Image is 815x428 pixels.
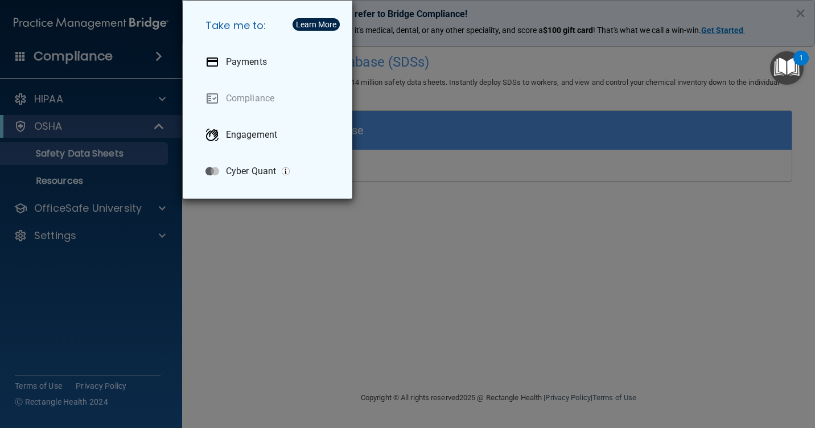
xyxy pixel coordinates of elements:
[196,155,343,187] a: Cyber Quant
[226,56,267,68] p: Payments
[196,10,343,42] h5: Take me to:
[293,18,340,31] button: Learn More
[226,129,277,141] p: Engagement
[196,119,343,151] a: Engagement
[799,58,803,73] div: 1
[296,20,336,28] div: Learn More
[196,83,343,114] a: Compliance
[196,46,343,78] a: Payments
[226,166,276,177] p: Cyber Quant
[770,51,804,85] button: Open Resource Center, 1 new notification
